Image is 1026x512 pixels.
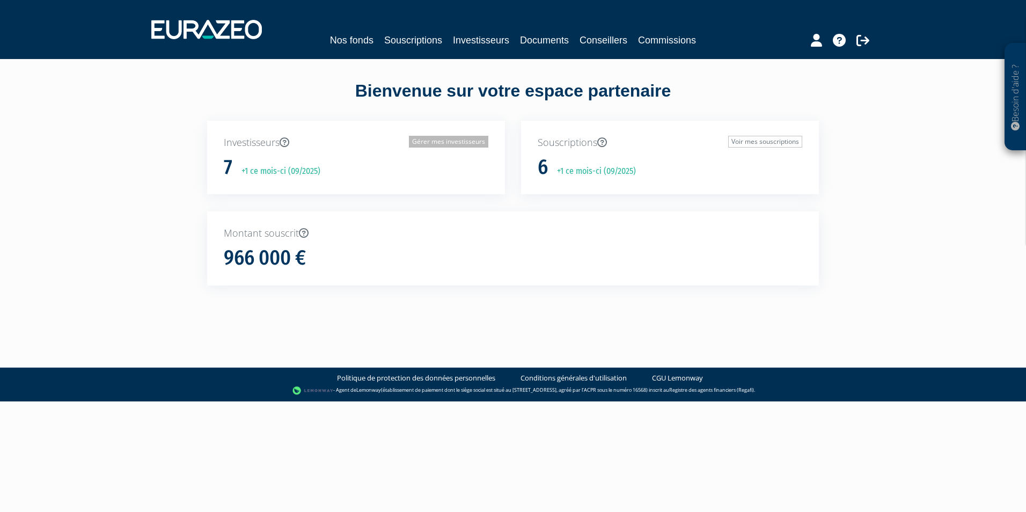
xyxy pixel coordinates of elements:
[11,385,1015,396] div: - Agent de (établissement de paiement dont le siège social est situé au [STREET_ADDRESS], agréé p...
[224,136,488,150] p: Investisseurs
[199,79,827,121] div: Bienvenue sur votre espace partenaire
[669,386,754,393] a: Registre des agents financiers (Regafi)
[292,385,334,396] img: logo-lemonway.png
[520,33,569,48] a: Documents
[538,136,802,150] p: Souscriptions
[224,247,306,269] h1: 966 000 €
[224,156,232,179] h1: 7
[151,20,262,39] img: 1732889491-logotype_eurazeo_blanc_rvb.png
[453,33,509,48] a: Investisseurs
[337,373,495,383] a: Politique de protection des données personnelles
[638,33,696,48] a: Commissions
[234,165,320,178] p: +1 ce mois-ci (09/2025)
[409,136,488,148] a: Gérer mes investisseurs
[538,156,548,179] h1: 6
[652,373,703,383] a: CGU Lemonway
[728,136,802,148] a: Voir mes souscriptions
[356,386,381,393] a: Lemonway
[549,165,636,178] p: +1 ce mois-ci (09/2025)
[580,33,627,48] a: Conseillers
[521,373,627,383] a: Conditions générales d'utilisation
[384,33,442,48] a: Souscriptions
[224,226,802,240] p: Montant souscrit
[330,33,373,48] a: Nos fonds
[1009,49,1022,145] p: Besoin d'aide ?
